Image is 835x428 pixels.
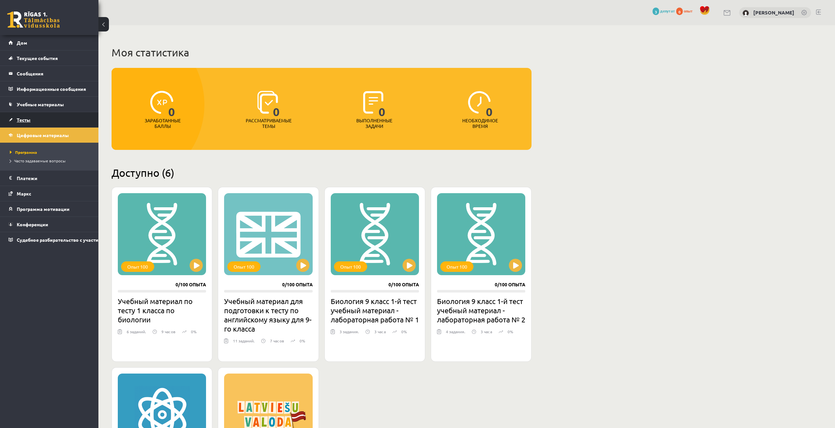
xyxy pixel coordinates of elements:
[9,35,90,50] a: Дом
[676,8,696,13] a: 0 опыт
[356,117,392,129] font: Выполненные задачи
[145,117,181,129] font: Заработанные баллы
[340,264,361,270] font: Опыт 100
[17,71,43,76] font: Сообщения
[234,264,254,270] font: Опыт 100
[112,46,189,59] font: Моя статистика
[233,338,255,343] font: 11 заданий.
[9,186,90,201] a: Маркс
[17,117,31,123] font: Тесты
[374,329,386,334] font: 3 часа
[257,91,278,114] img: icon-learned-topics-4a711ccc23c960034f471b6e78daf4a3bad4a20eaf4de84257b87e66633f6470.svg
[363,91,384,114] img: icon-completed-tasks-ad58ae20a441b2904462921112bc710f1caf180af7a3daa7317a5a94f2d26646.svg
[678,9,680,14] font: 0
[486,105,493,119] font: 0
[17,101,64,107] font: Учебные материалы
[9,66,90,81] a: Сообщения
[481,329,492,334] font: 3 часа
[270,338,284,343] font: 7 часов
[468,91,491,114] img: icon-clock-7be60019b62300814b6bd22b8e044499b485619524d84068768e800edab66f18.svg
[14,158,66,163] font: Часто задаваемые вопросы
[655,9,657,14] font: 3
[17,191,31,196] font: Маркс
[9,51,90,66] a: Текущие события
[9,171,90,186] a: Платежи
[17,55,58,61] font: Текущие события
[127,329,146,334] font: 6 заданий.
[300,338,305,343] font: 0%
[9,97,90,112] a: Учебные материалы
[447,264,467,270] font: Опыт 100
[127,264,148,270] font: Опыт 100
[9,128,90,143] a: Цифровые материалы
[17,237,143,243] font: Судебное разбирательство с участием [PERSON_NAME]
[17,40,27,46] font: Дом
[331,297,419,324] font: Биология 9 класс 1-й тест учебный материал - лабораторная работа № 1
[17,221,48,227] font: Конференции
[653,8,675,13] a: 3 депутат
[753,9,794,16] a: [PERSON_NAME]
[340,329,359,334] font: 3 задания.
[168,105,175,119] font: 0
[462,117,498,129] font: Необходимое время
[9,81,90,96] a: Информационные сообщения
[660,8,675,13] font: депутат
[224,297,312,333] font: Учебный материал для подготовки к тесту по английскому языку для 9-го класса
[9,217,90,232] a: Конференции
[273,105,280,119] font: 0
[17,206,70,212] font: Программа мотивации
[17,132,69,138] font: Цифровые материалы
[191,329,197,334] font: 0%
[508,329,513,334] font: 0%
[9,201,90,216] a: Программа мотивации
[10,158,92,164] a: Часто задаваемые вопросы
[118,297,193,324] font: Учебный материал по тесту 1 класса по биологии
[401,329,407,334] font: 0%
[246,117,292,129] font: Рассматриваемые темы
[10,149,92,155] a: Программа
[161,329,176,334] font: 9 часов
[17,175,37,181] font: Платежи
[112,166,174,179] font: Доступно (6)
[379,105,386,119] font: 0
[9,232,90,247] a: Судебное разбирательство с участием [PERSON_NAME]
[446,329,465,334] font: 4 задания.
[17,86,86,92] font: Информационные сообщения
[150,91,173,114] img: icon-xp-0682a9bc20223a9ccc6f5883a126b849a74cddfe5390d2b41b4391c66f2066e7.svg
[9,112,90,127] a: Тесты
[437,297,525,324] font: Биология 9 класс 1-й тест учебный материал - лабораторная работа № 2
[15,150,37,155] font: Программа
[684,8,693,13] font: опыт
[742,10,749,16] img: Алекс Козловский
[7,11,60,28] a: Рижская 1-я средняя школа заочного обучения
